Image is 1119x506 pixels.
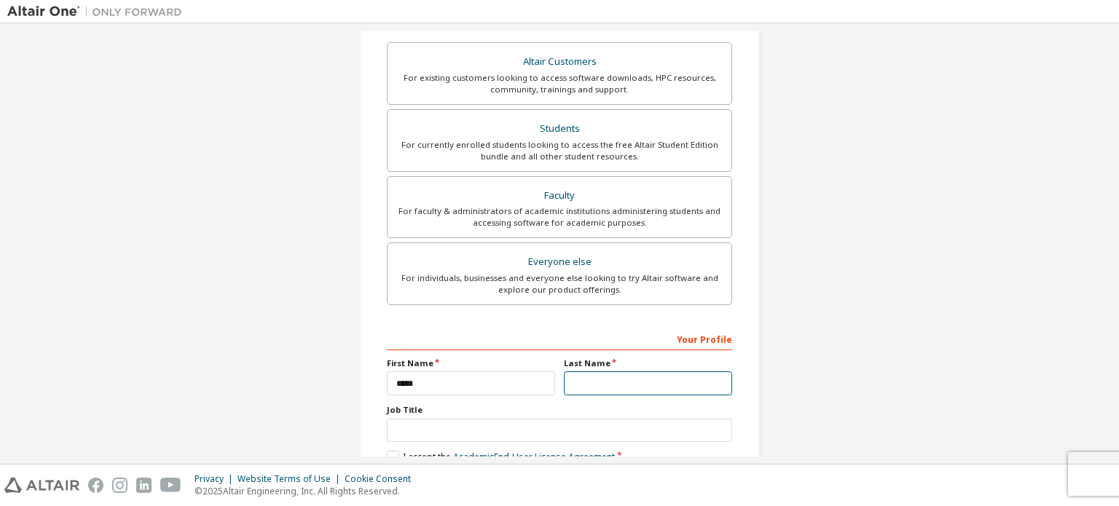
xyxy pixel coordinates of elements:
p: © 2025 Altair Engineering, Inc. All Rights Reserved. [195,485,420,497]
div: Website Terms of Use [237,473,345,485]
div: Cookie Consent [345,473,420,485]
div: For individuals, businesses and everyone else looking to try Altair software and explore our prod... [396,272,723,296]
div: For existing customers looking to access software downloads, HPC resources, community, trainings ... [396,72,723,95]
div: Your Profile [387,327,732,350]
img: Altair One [7,4,189,19]
img: instagram.svg [112,478,127,493]
div: For faculty & administrators of academic institutions administering students and accessing softwa... [396,205,723,229]
label: Last Name [564,357,732,369]
img: youtube.svg [160,478,181,493]
a: Academic End-User License Agreement [453,451,615,463]
div: Privacy [195,473,237,485]
div: For currently enrolled students looking to access the free Altair Student Edition bundle and all ... [396,139,723,162]
div: Everyone else [396,252,723,272]
img: linkedin.svg [136,478,152,493]
img: facebook.svg [88,478,103,493]
label: I accept the [387,451,615,463]
img: altair_logo.svg [4,478,79,493]
label: Job Title [387,404,732,416]
div: Faculty [396,186,723,206]
div: Students [396,119,723,139]
div: Altair Customers [396,52,723,72]
label: First Name [387,357,555,369]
